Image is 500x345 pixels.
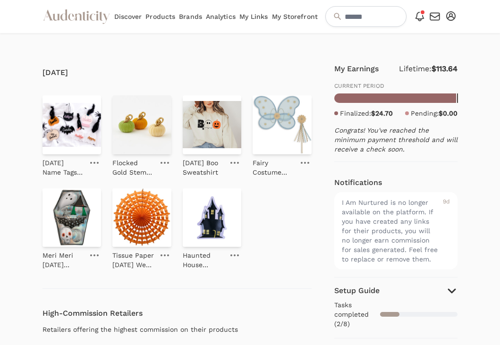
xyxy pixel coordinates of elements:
h4: My Earnings [334,63,379,75]
p: Meri Meri [DATE] Cookie Cutter Set [42,251,85,269]
strong: $113.64 [432,64,458,73]
a: Haunted House Dessert Plates [183,247,225,269]
h4: Notifications [334,177,382,188]
img: Tissue Paper Halloween Web Fan, 27" - Orange [112,188,171,247]
p: CURRENT PERIOD [334,82,458,90]
p: Congrats! You've reached the minimum payment threshold and will receive a check soon. [334,126,458,154]
p: [DATE] Name Tags - Personalized [42,158,85,177]
a: Fairy Costume Set - Daisy [253,154,295,177]
p: Pending: [411,109,458,118]
img: Halloween Boo Sweatshirt [183,95,242,154]
img: Haunted House Dessert Plates [183,188,242,247]
span: Tasks completed (2/8) [334,300,380,328]
p: Finalized: [340,109,393,118]
h4: High-Commission Retailers [42,308,312,319]
p: Flocked Gold Stem Pumpkin - 3 Style Options [112,158,154,177]
div: 9d [443,198,450,264]
img: Flocked Gold Stem Pumpkin - 3 Style Options [112,95,171,154]
p: [DATE] Boo Sweatshirt [183,158,225,177]
a: Tissue Paper [DATE] Web Fan, 27" - Orange [112,247,154,269]
div: I Am Nurtured is no longer available on the platform. If you have created any links for their pro... [342,198,440,264]
p: Fairy Costume Set - Daisy [253,158,295,177]
h4: Setup Guide [334,285,380,296]
img: Fairy Costume Set - Daisy [253,95,312,154]
strong: $24.70 [371,109,393,117]
a: Flocked Gold Stem Pumpkin - 3 Style Options [112,154,154,177]
img: Meri Meri Halloween Cookie Cutter Set [42,188,102,247]
p: Lifetime: [399,63,458,75]
button: Setup Guide Tasks completed (2/8) [334,285,458,330]
a: [DATE] Boo Sweatshirt [183,154,225,177]
a: Meri Meri [DATE] Cookie Cutter Set [42,247,85,269]
strong: $0.00 [439,109,458,117]
a: [DATE] Name Tags - Personalized [42,154,85,177]
p: Haunted House Dessert Plates [183,251,225,269]
div: Retailers offering the highest commission on their products [42,325,312,334]
h4: [DATE] [42,67,312,78]
img: Halloween Name Tags - Personalized [42,95,102,154]
p: Tissue Paper [DATE] Web Fan, 27" - Orange [112,251,154,269]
